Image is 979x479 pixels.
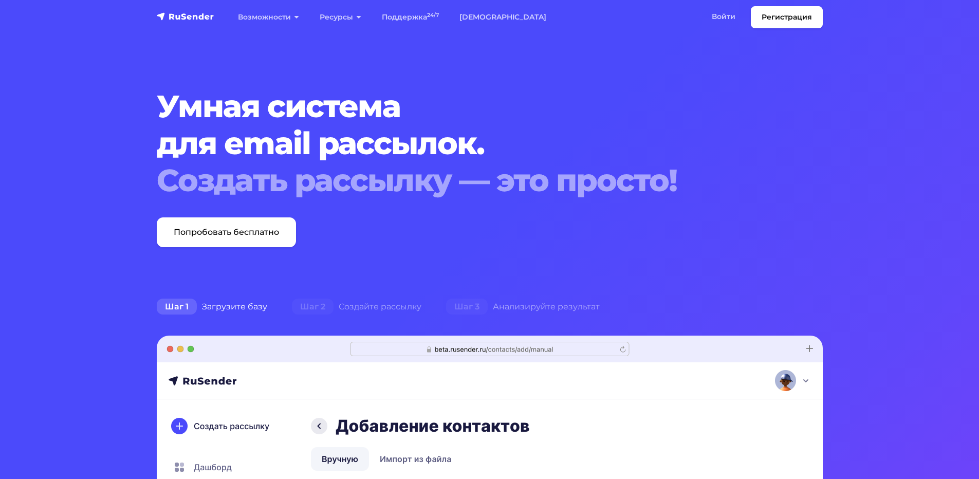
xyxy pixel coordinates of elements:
img: RuSender [157,11,214,22]
a: Ресурсы [309,7,372,28]
a: Возможности [228,7,309,28]
div: Анализируйте результат [434,297,612,317]
span: Шаг 2 [292,299,334,315]
a: Войти [701,6,746,27]
div: Загрузите базу [144,297,280,317]
span: Шаг 3 [446,299,488,315]
h1: Умная система для email рассылок. [157,88,766,199]
a: Регистрация [751,6,823,28]
div: Создать рассылку — это просто! [157,162,766,199]
a: Попробовать бесплатно [157,217,296,247]
a: Поддержка24/7 [372,7,449,28]
a: [DEMOGRAPHIC_DATA] [449,7,557,28]
sup: 24/7 [427,12,439,19]
span: Шаг 1 [157,299,197,315]
div: Создайте рассылку [280,297,434,317]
